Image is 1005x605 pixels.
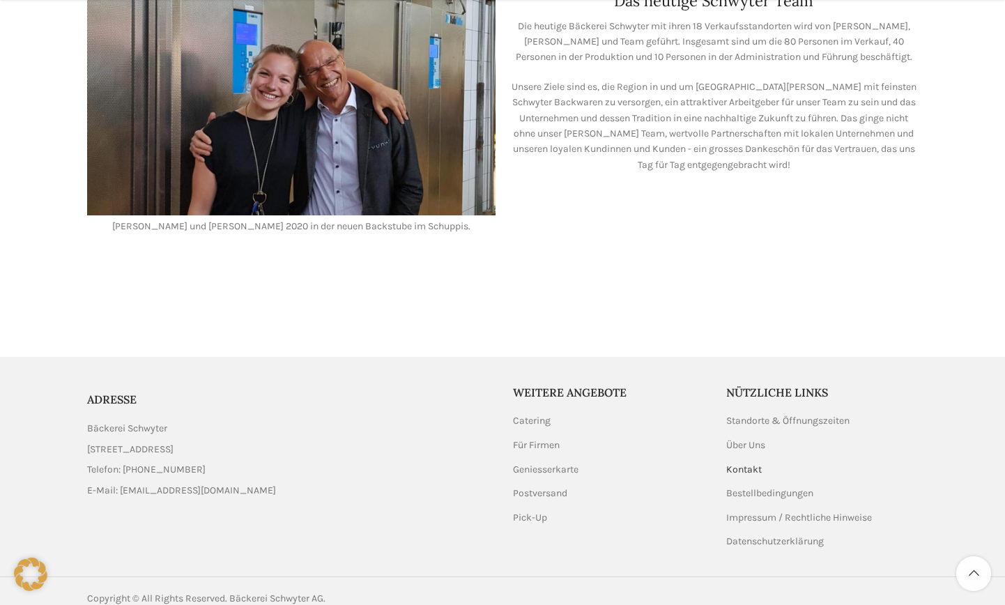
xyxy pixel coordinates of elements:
[513,414,552,428] a: Catering
[87,219,496,234] p: [PERSON_NAME] und [PERSON_NAME] 2020 in der neuen Backstube im Schuppis.
[726,385,919,400] h5: Nützliche Links
[87,392,137,406] span: ADRESSE
[87,483,492,498] a: List item link
[726,438,767,452] a: Über Uns
[726,463,763,477] a: Kontakt
[87,421,167,436] span: Bäckerei Schwyter
[513,438,561,452] a: Für Firmen
[509,19,918,66] p: Die heutige Bäckerei Schwyter mit ihren 18 Verkaufsstandorten wird von [PERSON_NAME], [PERSON_NAM...
[509,79,918,173] p: Unsere Ziele sind es, die Region in und um [GEOGRAPHIC_DATA][PERSON_NAME] mit feinsten Schwyter B...
[726,414,851,428] a: Standorte & Öffnungszeiten
[513,487,569,500] a: Postversand
[513,385,705,400] h5: Weitere Angebote
[726,487,815,500] a: Bestellbedingungen
[87,462,492,477] a: List item link
[726,511,873,525] a: Impressum / Rechtliche Hinweise
[956,556,991,591] a: Scroll to top button
[726,535,825,549] a: Datenschutzerklärung
[513,511,548,525] a: Pick-Up
[87,442,174,457] span: [STREET_ADDRESS]
[513,463,580,477] a: Geniesserkarte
